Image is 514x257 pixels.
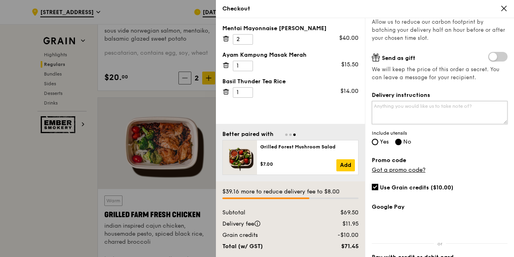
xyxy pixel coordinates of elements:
div: $15.50 [341,61,359,69]
span: Go to slide 2 [289,134,292,136]
a: Got a promo code? [372,167,425,173]
div: Grain credits [218,231,315,239]
div: $7.00 [260,161,336,167]
div: Total (w/ GST) [218,243,315,251]
label: Delivery instructions [372,91,508,99]
div: -$10.00 [315,231,363,239]
div: Mentai Mayonnaise [PERSON_NAME] [222,25,359,33]
label: Promo code [372,156,508,164]
div: Basil Thunder Tea Rice [222,78,359,86]
span: Use Grain credits ($10.00) [380,184,454,191]
span: Send as gift [382,55,415,62]
div: Delivery fee [218,220,315,228]
div: $39.16 more to reduce delivery fee to $8.00 [222,188,359,196]
input: No [395,139,402,145]
span: Yes [380,138,389,145]
div: $40.00 [339,34,359,42]
div: $71.45 [315,243,363,251]
span: Go to slide 3 [293,134,296,136]
div: $69.50 [315,209,363,217]
span: We will keep the price of this order a secret. You can leave a message for your recipient. [372,66,508,82]
div: Ayam Kampung Masak Merah [222,51,359,59]
label: Google Pay [372,203,508,211]
span: No [403,138,411,145]
span: Allow us to reduce our carbon footprint by batching your delivery half an hour before or after yo... [372,19,505,41]
span: Include utensils [372,130,508,136]
div: $14.00 [340,87,359,95]
div: Subtotal [218,209,315,217]
iframe: Secure payment button frame [372,216,508,234]
input: Yes [372,139,378,145]
div: $11.95 [315,220,363,228]
input: Use Grain credits ($10.00) [372,184,378,190]
span: Go to slide 1 [285,134,288,136]
div: Checkout [222,5,508,13]
div: Better paired with [222,130,274,138]
div: Grilled Forest Mushroom Salad [260,144,355,150]
a: Add [336,159,355,171]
